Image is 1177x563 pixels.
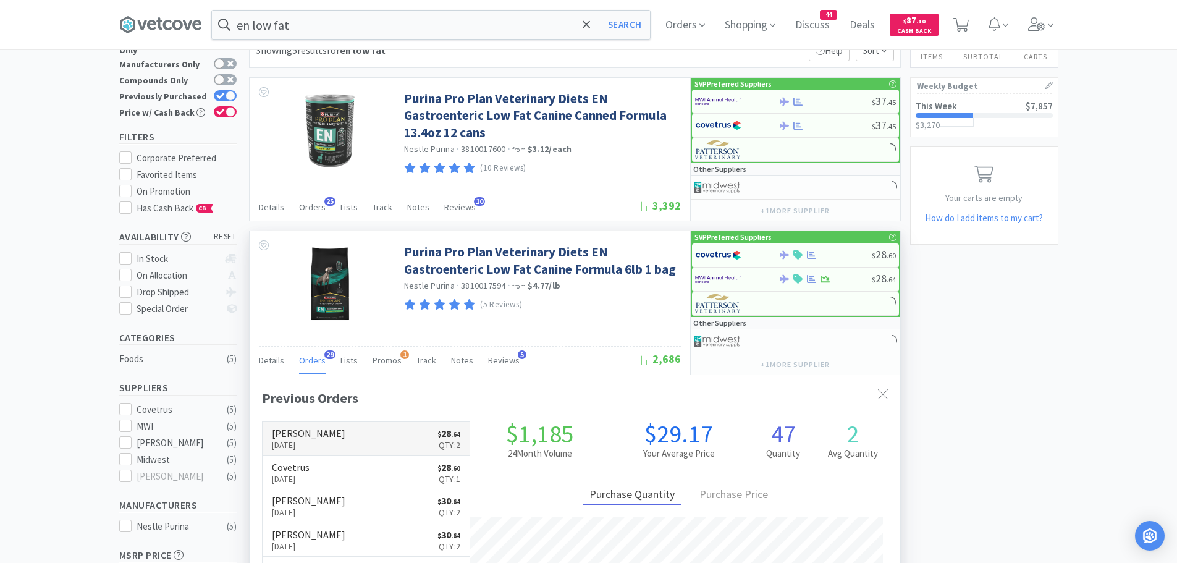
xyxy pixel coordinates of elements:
[119,58,208,69] div: Manufacturers Only
[754,356,835,373] button: +1more supplier
[404,143,455,155] a: Nestle Purina
[137,285,219,300] div: Drop Shipped
[451,430,460,439] span: . 64
[1135,521,1165,551] div: Open Intercom Messenger
[470,446,609,461] h2: 24 Month Volume
[872,122,875,131] span: $
[693,317,746,329] p: Other Suppliers
[256,43,386,59] div: Showing 5 results
[437,461,460,473] span: 28
[887,98,896,107] span: . 45
[872,247,896,261] span: 28
[437,427,460,439] span: 28
[695,116,741,135] img: 77fca1acd8b6420a9015268ca798ef17_1.png
[444,201,476,213] span: Reviews
[953,51,1014,62] h4: Subtotal
[137,402,213,417] div: Covetrus
[119,230,237,244] h5: Availability
[324,350,335,359] span: 29
[609,421,748,446] h1: $29.17
[508,280,510,291] span: ·
[437,472,460,486] p: Qty: 1
[639,352,681,366] span: 2,686
[416,355,436,366] span: Track
[887,275,896,284] span: . 64
[263,489,470,523] a: [PERSON_NAME][DATE]$30.64Qty:2
[119,381,237,395] h5: Suppliers
[599,11,650,39] button: Search
[137,519,213,534] div: Nestle Purina
[461,143,506,155] span: 3810017600
[512,282,526,290] span: from
[259,355,284,366] span: Details
[693,163,746,175] p: Other Suppliers
[196,205,209,212] span: CB
[437,464,441,473] span: $
[903,14,926,26] span: 87
[227,352,237,366] div: ( 5 )
[451,355,473,366] span: Notes
[845,20,880,31] a: Deals
[818,446,888,461] h2: Avg Quantity
[872,98,875,107] span: $
[119,74,208,85] div: Compounds Only
[754,202,835,219] button: +1more supplier
[887,122,896,131] span: . 45
[695,246,741,265] img: 77fca1acd8b6420a9015268ca798ef17_1.png
[790,20,835,31] a: Discuss44
[259,201,284,213] span: Details
[890,8,939,41] a: $87.10Cash Back
[137,151,237,166] div: Corporate Preferred
[872,251,875,260] span: $
[290,90,370,171] img: cf45df5dc142490c81922b90f31f1e71_482617.png
[340,355,358,366] span: Lists
[916,119,940,130] span: $3,270
[639,198,681,213] span: 3,392
[227,436,237,451] div: ( 5 )
[407,201,429,213] span: Notes
[1026,100,1053,112] span: $7,857
[474,197,485,206] span: 10
[437,497,441,506] span: $
[451,497,460,506] span: . 64
[512,145,526,154] span: from
[457,280,459,291] span: ·
[437,494,460,507] span: 30
[437,430,441,439] span: $
[404,243,678,277] a: Purina Pro Plan Veterinary Diets EN Gastroenteric Low Fat Canine Formula 6lb 1 bag
[137,268,219,283] div: On Allocation
[119,106,208,117] div: Price w/ Cash Back
[272,506,345,519] p: [DATE]
[911,211,1058,226] h5: How do I add items to my cart?
[695,270,741,289] img: f6b2451649754179b5b4e0c70c3f7cb0_2.png
[119,130,237,144] h5: Filters
[119,331,237,345] h5: Categories
[695,92,741,111] img: f6b2451649754179b5b4e0c70c3f7cb0_2.png
[437,506,460,519] p: Qty: 2
[290,243,370,324] img: 0b14ab8565f74e4ba6c40ad0de24c687_483057.png
[694,178,740,197] img: 4dd14cff54a648ac9e977f0c5da9bc2e_5.png
[887,251,896,260] span: . 60
[872,94,896,108] span: 37
[480,162,526,175] p: (10 Reviews)
[227,519,237,534] div: ( 5 )
[324,197,335,206] span: 25
[609,446,748,461] h2: Your Average Price
[272,428,345,438] h6: [PERSON_NAME]
[272,462,310,472] h6: Covetrus
[227,402,237,417] div: ( 5 )
[903,17,906,25] span: $
[916,101,957,111] h2: This Week
[451,531,460,540] span: . 64
[748,421,818,446] h1: 47
[299,201,326,213] span: Orders
[917,78,1052,94] h1: Weekly Budget
[137,184,237,199] div: On Promotion
[137,452,213,467] div: Midwest
[299,355,326,366] span: Orders
[897,28,931,36] span: Cash Back
[911,94,1058,137] a: This Week$7,857$3,270
[872,275,875,284] span: $
[137,202,214,214] span: Has Cash Back
[911,51,953,62] h4: Items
